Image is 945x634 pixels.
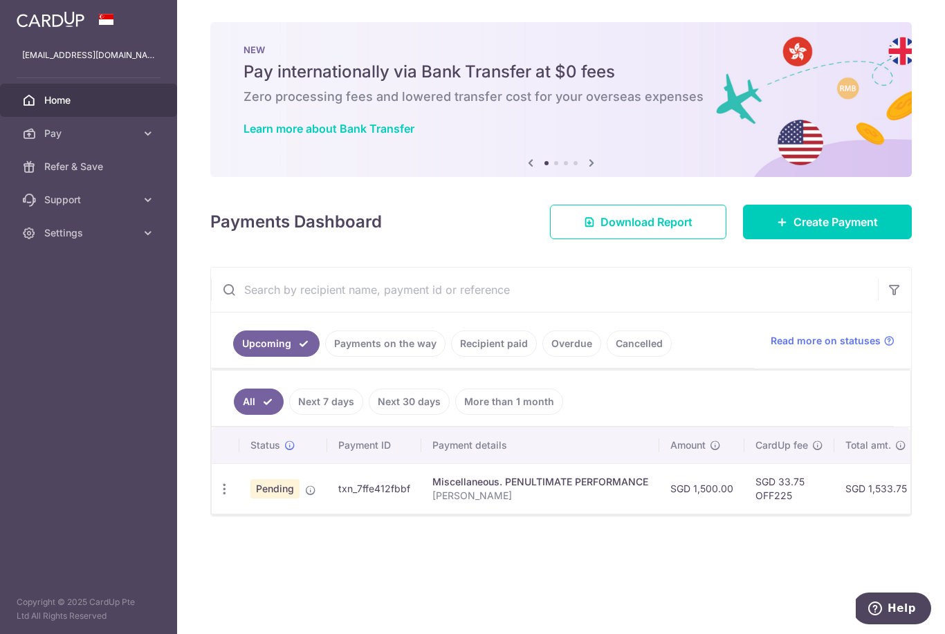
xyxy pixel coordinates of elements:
[542,330,601,357] a: Overdue
[44,160,136,174] span: Refer & Save
[455,389,563,415] a: More than 1 month
[244,122,414,136] a: Learn more about Bank Transfer
[856,593,931,627] iframe: Opens a widget where you can find more information
[771,334,894,348] a: Read more on statuses
[44,193,136,207] span: Support
[369,389,450,415] a: Next 30 days
[771,334,881,348] span: Read more on statuses
[210,209,382,234] h4: Payments Dashboard
[451,330,537,357] a: Recipient paid
[22,48,155,62] p: [EMAIL_ADDRESS][DOMAIN_NAME]
[600,214,692,230] span: Download Report
[670,438,706,452] span: Amount
[755,438,808,452] span: CardUp fee
[659,463,744,514] td: SGD 1,500.00
[244,44,879,55] p: NEW
[44,93,136,107] span: Home
[845,438,891,452] span: Total amt.
[432,489,648,503] p: [PERSON_NAME]
[44,127,136,140] span: Pay
[834,463,918,514] td: SGD 1,533.75
[325,330,446,357] a: Payments on the way
[327,427,421,463] th: Payment ID
[289,389,363,415] a: Next 7 days
[244,88,879,105] h6: Zero processing fees and lowered transfer cost for your overseas expenses
[250,438,280,452] span: Status
[44,226,136,240] span: Settings
[211,268,878,312] input: Search by recipient name, payment id or reference
[233,330,320,357] a: Upcoming
[210,22,912,177] img: Bank transfer banner
[743,205,912,239] a: Create Payment
[793,214,878,230] span: Create Payment
[17,11,84,28] img: CardUp
[550,205,726,239] a: Download Report
[234,389,284,415] a: All
[327,463,421,514] td: txn_7ffe412fbbf
[744,463,834,514] td: SGD 33.75 OFF225
[244,61,879,83] h5: Pay internationally via Bank Transfer at $0 fees
[607,330,672,357] a: Cancelled
[250,479,300,498] span: Pending
[421,427,659,463] th: Payment details
[432,475,648,489] div: Miscellaneous. PENULTIMATE PERFORMANCE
